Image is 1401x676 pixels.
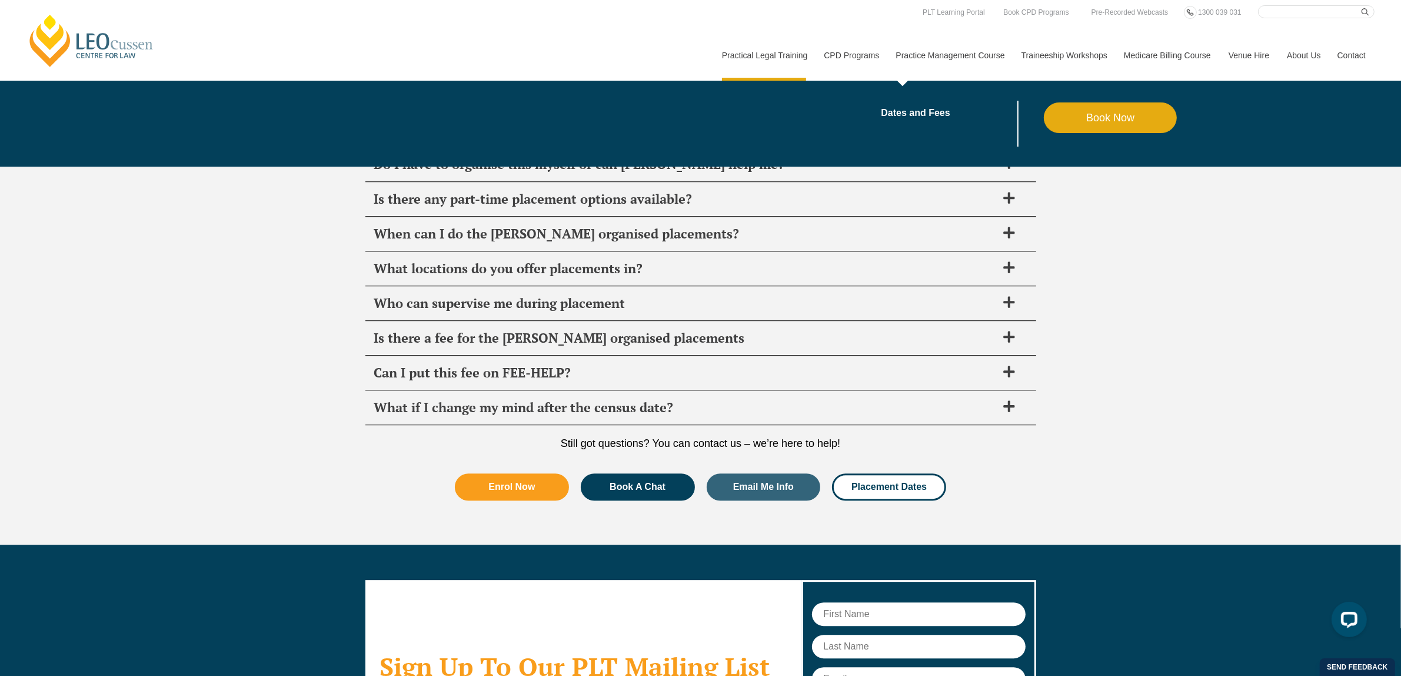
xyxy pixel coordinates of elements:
a: Venue Hire [1220,30,1278,81]
span: Book A Chat [610,482,665,492]
a: Email Me Info [707,473,821,501]
a: Book A Chat [581,473,695,501]
span: What if I change my mind after the census date? [374,399,997,416]
span: Placement Dates [851,482,927,492]
a: 1300 039 031 [1195,6,1244,19]
a: Enrol Now [455,473,569,501]
a: Traineeship Workshops [1013,30,1115,81]
a: Pre-Recorded Webcasts [1089,6,1172,19]
a: Book CPD Programs [1000,6,1071,19]
span: 1300 039 031 [1198,8,1241,16]
span: Enrol Now [488,482,535,492]
iframe: LiveChat chat widget [1322,597,1372,647]
a: Book Now [1044,102,1177,133]
a: Contact [1329,30,1375,81]
a: Practical Legal Training [713,30,816,81]
a: Practice Management Course [887,30,1013,81]
span: Can I put this fee on FEE-HELP? [374,364,997,381]
a: About Us [1278,30,1329,81]
input: First Name [812,602,1026,626]
a: Medicare Billing Course [1115,30,1220,81]
input: Last Name [812,635,1026,658]
span: When can I do the [PERSON_NAME] organised placements? [374,226,997,242]
p: Still got questions? You can contact us – we’re here to help! [365,437,1036,450]
span: Is there any part-time placement options available? [374,191,997,207]
a: Placement Dates [832,473,946,501]
a: Dates and Fees [881,108,1044,118]
a: CPD Programs [815,30,887,81]
span: What locations do you offer placements in? [374,260,997,277]
span: Who can supervise me during placement [374,295,997,312]
span: Is there a fee for the [PERSON_NAME] organised placements [374,330,997,346]
a: [PERSON_NAME] Centre for Law [26,13,157,68]
a: PLT Learning Portal [920,6,988,19]
span: Email Me Info [733,482,794,492]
